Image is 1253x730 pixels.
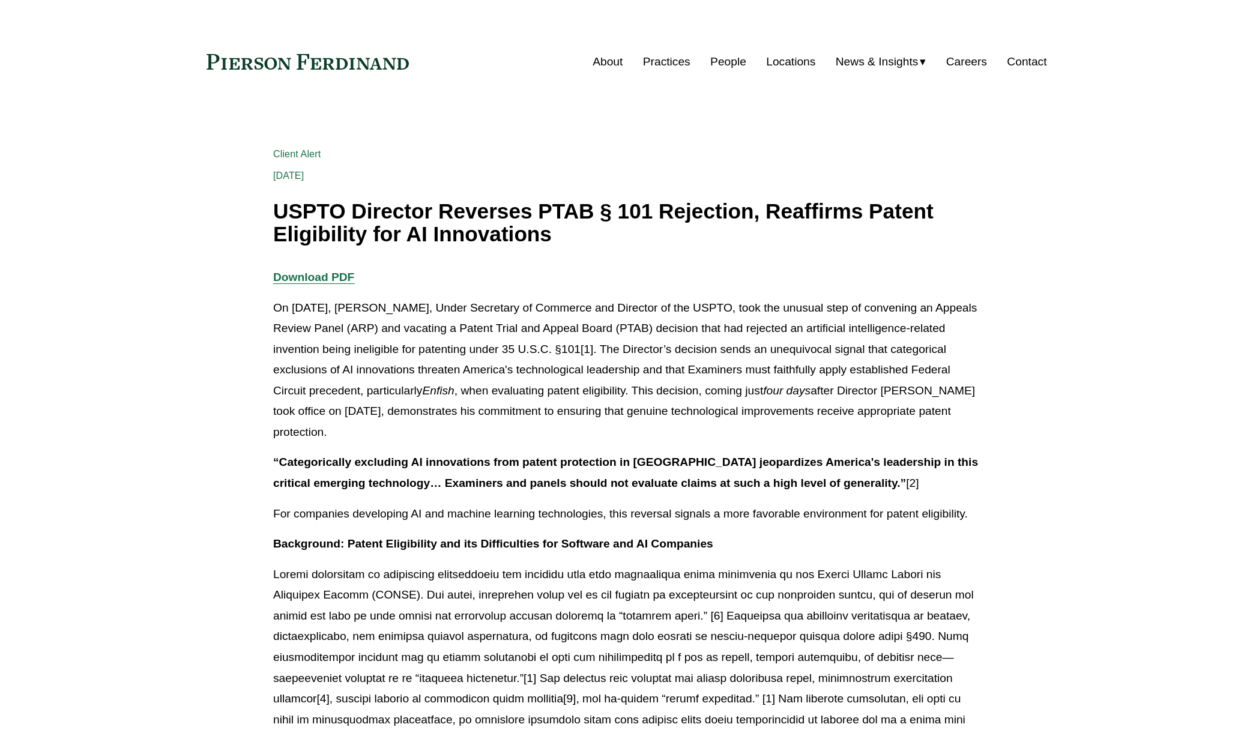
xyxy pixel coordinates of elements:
[766,50,815,73] a: Locations
[273,298,980,443] p: On [DATE], [PERSON_NAME], Under Secretary of Commerce and Director of the USPTO, took the unusual...
[273,170,304,181] span: [DATE]
[273,271,354,283] a: Download PDF
[710,50,746,73] a: People
[273,537,713,550] strong: Background: Patent Eligibility and its Difficulties for Software and AI Companies
[836,50,926,73] a: folder dropdown
[273,200,980,246] h1: USPTO Director Reverses PTAB § 101 Rejection, Reaffirms Patent Eligibility for AI Innovations
[273,149,321,159] a: Client Alert
[422,384,454,397] em: Enfish
[593,50,623,73] a: About
[836,52,919,73] span: News & Insights
[273,456,981,489] strong: “Categorically excluding AI innovations from patent protection in [GEOGRAPHIC_DATA] jeopardizes A...
[273,504,980,525] p: For companies developing AI and machine learning technologies, this reversal signals a more favor...
[946,50,987,73] a: Careers
[1007,50,1046,73] a: Contact
[273,452,980,493] p: [2]
[763,384,811,397] em: four days
[643,50,690,73] a: Practices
